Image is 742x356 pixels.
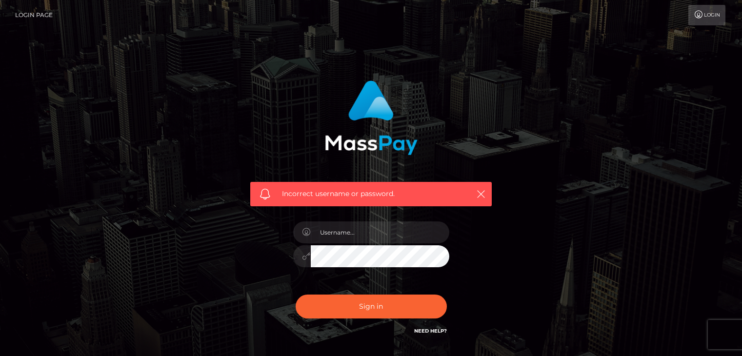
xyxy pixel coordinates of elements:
[325,80,418,155] img: MassPay Login
[282,189,460,199] span: Incorrect username or password.
[414,328,447,334] a: Need Help?
[311,221,449,243] input: Username...
[688,5,725,25] a: Login
[296,295,447,318] button: Sign in
[15,5,53,25] a: Login Page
